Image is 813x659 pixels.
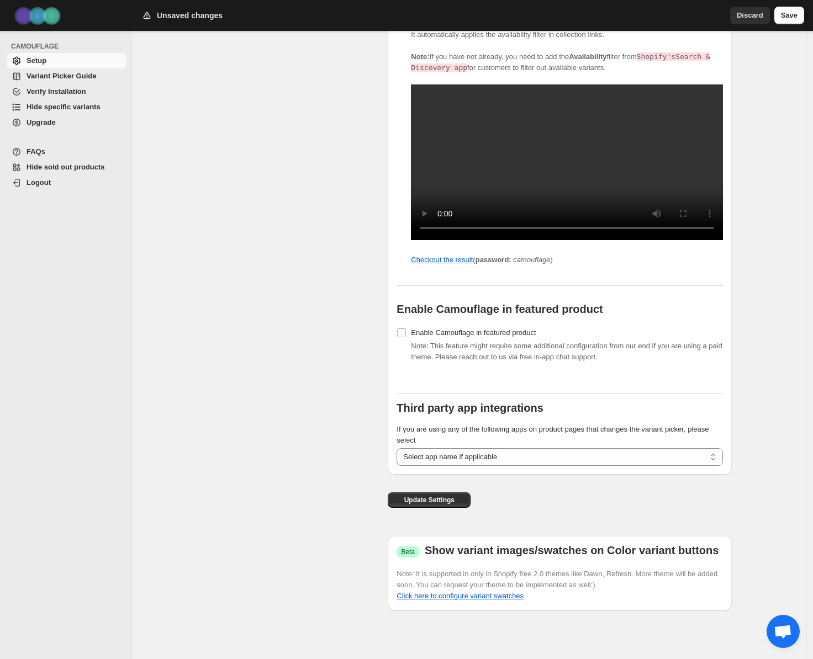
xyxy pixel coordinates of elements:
[411,51,723,73] p: If you have not already, you need to add the filter from for customers to filter out available va...
[730,7,770,24] button: Discard
[767,615,800,648] div: Chat öffnen
[781,10,798,21] span: Save
[411,84,723,240] video: Add availability filter
[27,118,56,126] span: Upgrade
[404,496,455,504] span: Update Settings
[411,342,722,361] span: Note: This feature might require some additional configuration from our end if you are using a pa...
[411,52,710,72] code: Shopify's Search & Discovery app
[27,147,45,156] span: FAQs
[774,7,804,24] button: Save
[7,144,126,160] a: FAQs
[411,30,723,265] span: It automatically applies the availability filter in collection links.
[737,10,763,21] span: Discard
[27,163,105,171] span: Hide sold out products
[425,544,719,556] b: Show variant images/swatches on Color variant buttons
[411,256,473,264] a: Checkout the result
[388,492,471,508] button: Update Settings
[7,175,126,190] a: Logout
[397,402,543,414] b: Third party app integrations
[411,52,429,61] b: Note:
[397,425,709,444] span: If you are using any of the following apps on product pages that changes the variant picker, plea...
[411,254,723,265] p: ( )
[27,72,96,80] span: Variant Picker Guide
[569,52,606,61] strong: Availability
[27,56,46,65] span: Setup
[7,115,126,130] a: Upgrade
[7,160,126,175] a: Hide sold out products
[397,570,717,589] span: Note: It is supported in only in Shopify free 2.0 themes like Dawn, Refresh. More theme will be a...
[397,592,524,600] a: Click here to configure variant swatches
[27,87,86,95] span: Verify Installation
[27,178,51,187] span: Logout
[157,10,223,21] h2: Unsaved changes
[7,53,126,68] a: Setup
[397,303,603,315] b: Enable Camouflage in featured product
[7,99,126,115] a: Hide specific variants
[401,548,415,556] span: Beta
[513,256,550,264] i: camouflage
[7,68,126,84] a: Variant Picker Guide
[11,42,127,51] span: CAMOUFLAGE
[476,256,511,264] strong: password:
[411,328,536,337] span: Enable Camouflage in featured product
[7,84,126,99] a: Verify Installation
[27,103,101,111] span: Hide specific variants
